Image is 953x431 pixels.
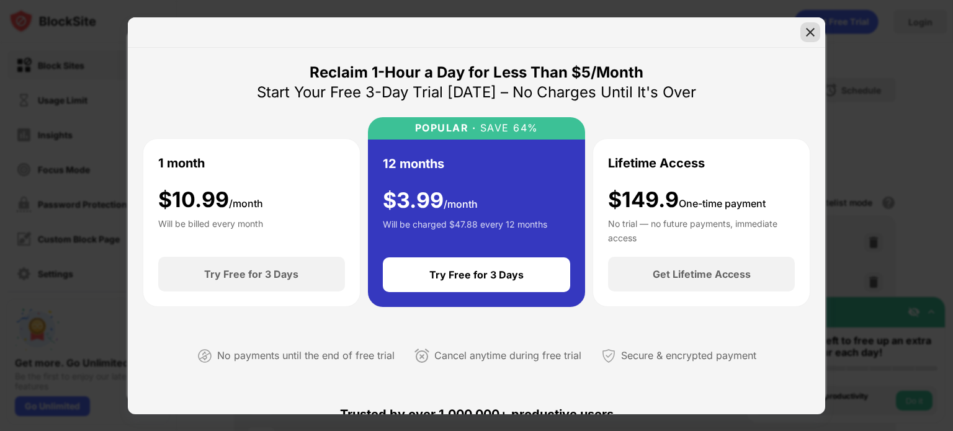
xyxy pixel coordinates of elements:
span: /month [229,197,263,210]
div: $149.9 [608,187,766,213]
div: 12 months [383,154,444,173]
div: $ 10.99 [158,187,263,213]
div: Will be billed every month [158,217,263,242]
div: Lifetime Access [608,154,705,172]
span: /month [444,198,478,210]
img: not-paying [197,349,212,363]
div: Get Lifetime Access [653,268,751,280]
div: Start Your Free 3-Day Trial [DATE] – No Charges Until It's Over [257,82,696,102]
div: $ 3.99 [383,188,478,213]
div: Will be charged $47.88 every 12 months [383,218,547,242]
span: One-time payment [679,197,766,210]
div: Try Free for 3 Days [429,269,524,281]
div: Secure & encrypted payment [621,347,756,365]
div: Try Free for 3 Days [204,268,298,280]
div: 1 month [158,154,205,172]
div: Cancel anytime during free trial [434,347,581,365]
div: POPULAR · [415,122,476,134]
div: SAVE 64% [476,122,539,134]
div: No payments until the end of free trial [217,347,395,365]
img: secured-payment [601,349,616,363]
img: cancel-anytime [414,349,429,363]
div: Reclaim 1-Hour a Day for Less Than $5/Month [310,63,643,82]
div: No trial — no future payments, immediate access [608,217,795,242]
